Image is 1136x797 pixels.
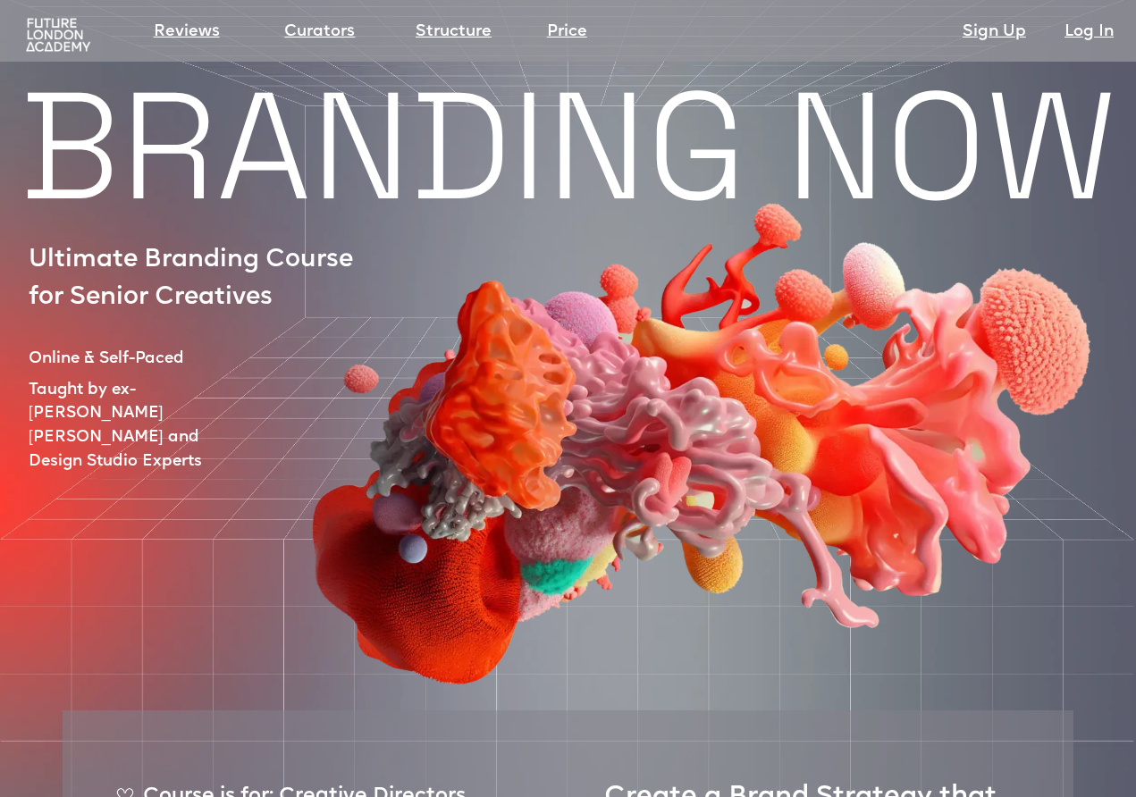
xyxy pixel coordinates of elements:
a: Sign Up [963,20,1026,45]
a: Price [547,20,587,45]
a: Structure [416,20,492,45]
p: Taught by ex-[PERSON_NAME] [PERSON_NAME] and Design Studio Experts [29,379,256,474]
a: Log In [1064,20,1114,45]
a: Curators [284,20,355,45]
a: Reviews [154,20,220,45]
p: Ultimate Branding Course for Senior Creatives [29,242,369,317]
